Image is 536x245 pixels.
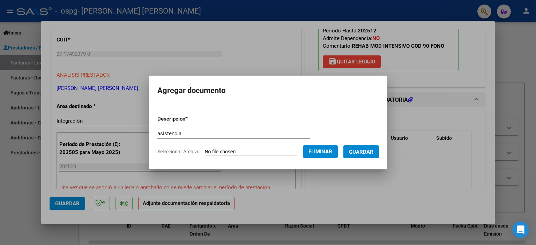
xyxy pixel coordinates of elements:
[303,145,338,158] button: Eliminar
[343,145,379,158] button: Guardar
[157,149,200,154] span: Seleccionar Archivo
[157,84,379,97] h2: Agregar documento
[512,221,529,238] div: Open Intercom Messenger
[349,149,373,155] span: Guardar
[308,148,332,155] span: Eliminar
[157,115,224,123] p: Descripcion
